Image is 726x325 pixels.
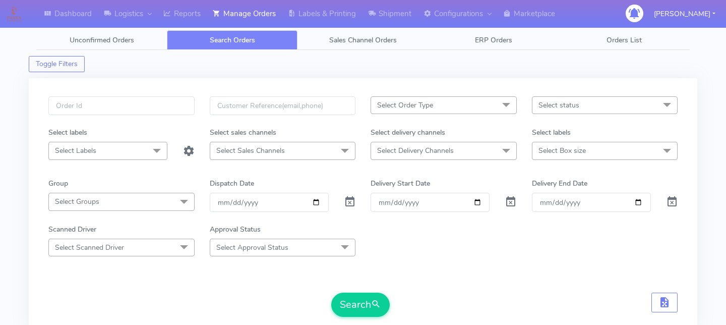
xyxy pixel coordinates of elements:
[538,146,586,155] span: Select Box size
[55,197,99,206] span: Select Groups
[48,224,96,235] label: Scanned Driver
[607,35,642,45] span: Orders List
[377,100,433,110] span: Select Order Type
[532,178,587,189] label: Delivery End Date
[377,146,454,155] span: Select Delivery Channels
[216,243,288,252] span: Select Approval Status
[210,35,255,45] span: Search Orders
[329,35,397,45] span: Sales Channel Orders
[29,56,85,72] button: Toggle Filters
[475,35,512,45] span: ERP Orders
[210,127,276,138] label: Select sales channels
[216,146,285,155] span: Select Sales Channels
[55,243,124,252] span: Select Scanned Driver
[538,100,579,110] span: Select status
[210,224,261,235] label: Approval Status
[532,127,571,138] label: Select labels
[371,178,430,189] label: Delivery Start Date
[210,96,356,115] input: Customer Reference(email,phone)
[70,35,134,45] span: Unconfirmed Orders
[371,127,445,138] label: Select delivery channels
[36,30,690,50] ul: Tabs
[646,4,723,24] button: [PERSON_NAME]
[331,293,390,317] button: Search
[48,127,87,138] label: Select labels
[48,96,195,115] input: Order Id
[210,178,254,189] label: Dispatch Date
[55,146,96,155] span: Select Labels
[48,178,68,189] label: Group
